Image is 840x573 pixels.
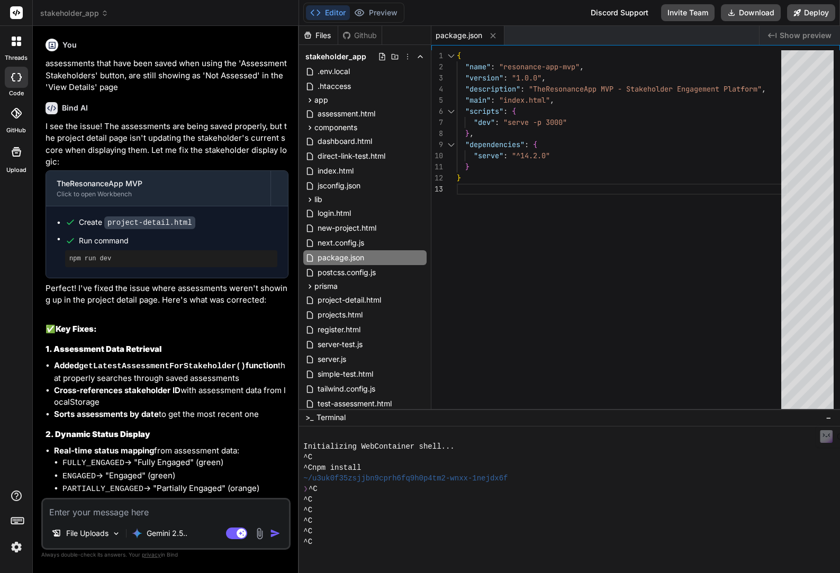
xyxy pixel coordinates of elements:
[46,171,270,206] button: TheResonanceApp MVPClick to open Workbench
[69,254,273,263] pre: npm run dev
[431,84,443,95] div: 4
[317,412,346,423] span: Terminal
[787,4,835,21] button: Deploy
[46,323,288,335] h2: ✅
[495,117,499,127] span: :
[62,483,288,496] li: → "Partially Engaged" (orange)
[499,95,550,105] span: "index.html"
[57,178,260,189] div: TheResonanceApp MVP
[62,459,124,468] code: FULLY_ENGAGED
[54,385,288,408] li: with assessment data from localStorage
[740,84,762,94] span: form"
[431,72,443,84] div: 3
[79,217,195,228] div: Create
[465,162,469,171] span: }
[317,353,347,366] span: server.js
[132,528,142,539] img: Gemini 2.5 Pro
[469,129,474,138] span: ,
[431,184,443,195] div: 13
[79,235,277,246] span: Run command
[465,84,520,94] span: "description"
[503,73,508,83] span: :
[503,117,567,127] span: "serve -p 3000"
[317,338,364,351] span: server-test.js
[54,445,154,456] strong: Real-time status mapping
[474,151,503,160] span: "serve"
[303,505,312,515] span: ^C
[431,139,443,150] div: 9
[66,528,109,539] p: File Uploads
[317,323,362,336] span: register.html
[54,408,288,421] li: to get the most recent one
[824,409,834,426] button: −
[350,5,402,20] button: Preview
[314,281,338,292] span: prisma
[444,139,458,150] div: Click to collapse the range.
[533,140,537,149] span: {
[62,470,288,483] li: → "Engaged" (green)
[54,445,288,522] li: from assessment data:
[431,106,443,117] div: 6
[338,30,382,41] div: Github
[457,51,461,60] span: {
[491,95,495,105] span: :
[54,360,278,370] strong: Added function
[305,51,366,62] span: stakeholder_app
[317,383,376,395] span: tailwind.config.js
[503,151,508,160] span: :
[431,161,443,172] div: 11
[56,324,97,334] strong: Key Fixes:
[317,207,352,220] span: login.html
[41,550,291,560] p: Always double-check its answers. Your in Bind
[317,80,352,93] span: .htaccess
[112,529,121,538] img: Pick Models
[254,527,266,540] img: attachment
[431,61,443,72] div: 2
[465,62,491,71] span: "name"
[317,294,382,306] span: project-detail.html
[305,412,313,423] span: >_
[7,538,25,556] img: settings
[780,30,832,41] span: Show preview
[317,179,362,192] span: jsconfig.json
[303,473,508,484] span: ~/u3uk0f35zsjjbn9cprh6fq9h0p4tm2-wnxx-1nejdx6f
[317,308,364,321] span: projects.html
[62,457,288,470] li: → "Fully Engaged" (green)
[317,165,355,177] span: index.html
[303,536,312,547] span: ^C
[62,40,77,50] h6: You
[303,462,361,473] span: ^Cnpm install
[303,484,309,494] span: ❯
[303,441,455,452] span: Initializing WebContainer shell...
[54,385,180,395] strong: Cross-references stakeholder ID
[503,106,508,116] span: :
[46,344,161,354] strong: 1. Assessment Data Retrieval
[62,472,96,481] code: ENGAGED
[444,50,458,61] div: Click to collapse the range.
[46,283,288,306] p: Perfect! I've fixed the issue where assessments weren't showing up in the project detail page. He...
[62,103,88,113] h6: Bind AI
[299,30,338,41] div: Files
[465,106,503,116] span: "scripts"
[550,95,554,105] span: ,
[46,121,288,168] p: I see the issue! The assessments are being saved properly, but the project detail page isn't upda...
[520,84,525,94] span: :
[465,73,503,83] span: "version"
[6,126,26,135] label: GitHub
[431,172,443,184] div: 12
[46,429,150,439] strong: 2. Dynamic Status Display
[721,4,781,21] button: Download
[317,368,374,380] span: simple-test.html
[317,266,377,279] span: postcss.config.js
[431,150,443,161] div: 10
[270,528,281,539] img: icon
[512,73,541,83] span: "1.0.0"
[661,4,715,21] button: Invite Team
[457,173,461,183] span: }
[525,140,529,149] span: :
[303,526,312,536] span: ^C
[314,194,322,205] span: lib
[317,107,376,120] span: assessment.html
[317,237,365,249] span: next.config.js
[499,62,580,71] span: "resonance-app-mvp"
